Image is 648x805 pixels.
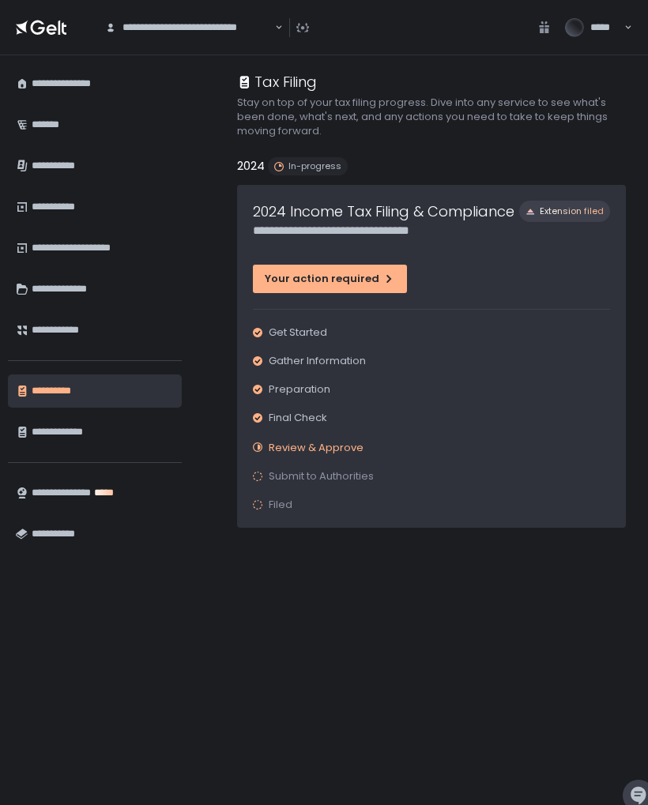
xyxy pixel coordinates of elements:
[237,96,626,138] h2: Stay on top of your tax filing progress. Dive into any service to see what's been done, what's ne...
[253,201,514,222] h1: 2024 Income Tax Filing & Compliance
[269,411,327,425] span: Final Check
[540,205,604,217] span: Extension filed
[269,498,292,512] span: Filed
[269,325,327,340] span: Get Started
[95,9,283,45] div: Search for option
[269,469,374,483] span: Submit to Authorities
[269,440,364,455] span: Review & Approve
[273,20,273,36] input: Search for option
[288,160,341,172] span: In-progress
[237,157,265,175] h2: 2024
[265,272,395,286] div: Your action required
[269,354,366,368] span: Gather Information
[253,265,407,293] button: Your action required
[237,71,317,92] div: Tax Filing
[269,382,330,397] span: Preparation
